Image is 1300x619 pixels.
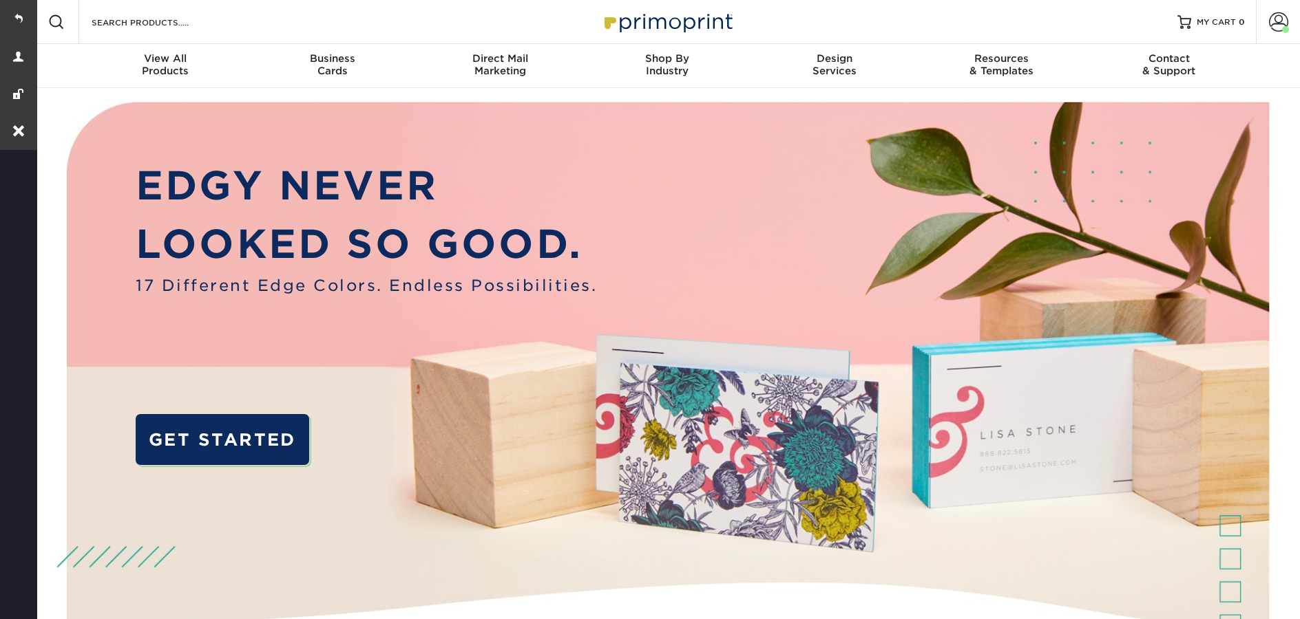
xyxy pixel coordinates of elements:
[417,44,584,88] a: Direct MailMarketing
[918,52,1085,65] span: Resources
[90,14,224,30] input: SEARCH PRODUCTS.....
[136,274,597,297] span: 17 Different Edge Colors. Endless Possibilities.
[1239,17,1245,27] span: 0
[136,414,309,466] a: GET STARTED
[918,52,1085,77] div: & Templates
[1197,17,1236,28] span: MY CART
[249,44,417,88] a: BusinessCards
[417,52,584,77] div: Marketing
[584,52,751,77] div: Industry
[82,52,249,77] div: Products
[751,52,918,77] div: Services
[417,52,584,65] span: Direct Mail
[598,7,736,36] img: Primoprint
[751,52,918,65] span: Design
[136,157,597,215] p: EDGY NEVER
[1085,44,1252,88] a: Contact& Support
[1085,52,1252,65] span: Contact
[1085,52,1252,77] div: & Support
[249,52,417,77] div: Cards
[751,44,918,88] a: DesignServices
[584,52,751,65] span: Shop By
[82,44,249,88] a: View AllProducts
[82,52,249,65] span: View All
[136,215,597,274] p: LOOKED SO GOOD.
[584,44,751,88] a: Shop ByIndustry
[918,44,1085,88] a: Resources& Templates
[249,52,417,65] span: Business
